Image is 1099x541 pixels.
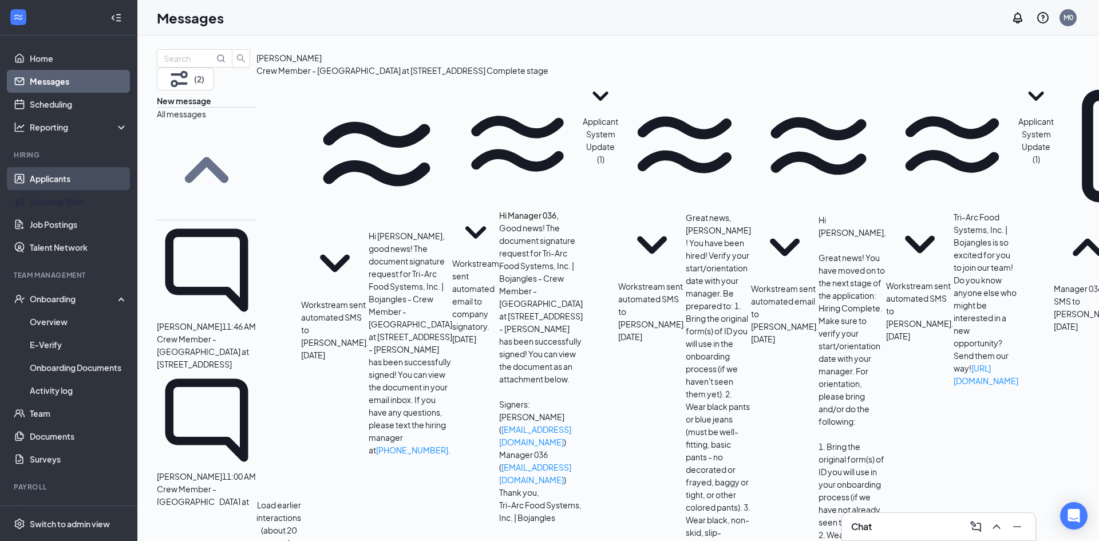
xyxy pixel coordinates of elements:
span: Workstream sent automated SMS to [PERSON_NAME]. [301,299,369,347]
div: Team Management [14,270,125,280]
span: [DATE] [1054,320,1078,333]
a: Home [30,47,128,70]
input: Search [164,52,214,65]
svg: Collapse [110,12,122,23]
div: Switch to admin view [30,518,110,530]
span: Workstream sent automated SMS to [PERSON_NAME]. [886,281,954,329]
p: Signers: [499,398,583,410]
svg: UserCheck [14,293,25,305]
a: [PHONE_NUMBER] [376,445,448,455]
button: New message [157,94,211,107]
button: Minimize [1008,518,1026,536]
a: Job Postings [30,213,128,236]
span: Applicant System Update (1) [1018,116,1054,164]
p: Good news! The document signature request for Tri-Arc Food Systems, Inc. | Bojangles - Crew Membe... [499,222,583,385]
a: Team [30,402,128,425]
p: [PERSON_NAME] ( ) [499,410,583,448]
svg: SmallChevronDown [583,78,618,115]
span: [DATE] [751,333,775,345]
svg: WorkstreamLogo [452,78,583,209]
a: Overview [30,310,128,333]
button: Filter (2) [157,68,214,90]
svg: WorkstreamLogo [618,78,751,211]
svg: Analysis [14,121,25,133]
svg: ChatInactive [157,370,256,470]
div: Onboarding [30,293,118,305]
svg: ChatInactive [157,220,256,320]
div: Hiring [14,150,125,160]
a: [URL][DOMAIN_NAME] [954,363,1018,386]
span: [DATE] [301,349,325,361]
span: Applicant System Update (1) [583,116,618,164]
svg: SmallChevronDown [1018,78,1054,115]
svg: WorkstreamLogo [886,78,1018,211]
svg: WorkstreamLogo [301,78,452,230]
svg: SmallChevronDown [751,214,819,282]
h3: Chat [851,520,872,533]
a: PayrollCrown [30,499,128,522]
p: Crew Member - [GEOGRAPHIC_DATA] at [STREET_ADDRESS] [157,483,256,520]
span: [PERSON_NAME] [157,321,222,331]
a: Applicants [30,167,128,190]
svg: QuestionInfo [1036,11,1050,25]
span: Workstream sent automated email to company signatory. [452,258,499,331]
p: 11:46 AM [222,320,256,333]
p: Hi [PERSON_NAME], [819,214,886,239]
a: Surveys [30,448,128,471]
a: Activity log [30,379,128,402]
svg: SmallChevronDown [886,211,954,279]
a: Talent Network [30,236,128,259]
span: Workstream sent automated SMS to [PERSON_NAME]. [618,281,686,329]
button: search [232,49,250,68]
a: [EMAIL_ADDRESS][DOMAIN_NAME] [499,462,571,485]
svg: Minimize [1010,520,1024,534]
div: Open Intercom Messenger [1060,502,1088,530]
svg: Settings [14,518,25,530]
span: [DATE] [886,330,910,342]
button: ChevronUp [987,518,1006,536]
span: Workstream sent automated email to [PERSON_NAME]. [751,283,819,331]
svg: SmallChevronDown [618,211,686,280]
p: Crew Member - [GEOGRAPHIC_DATA] at [STREET_ADDRESS] [157,333,256,370]
svg: WorkstreamLogo [13,11,24,23]
span: Tri-Arc Food Systems, Inc. | Bojangles is so excited for you to join our team! Do you know anyone... [954,212,1018,386]
p: Thank you, [499,486,583,499]
span: search [232,54,250,63]
svg: MagnifyingGlass [216,54,226,63]
a: Messages [30,70,128,93]
a: Documents [30,425,128,448]
svg: SmallChevronDown [301,230,369,298]
a: E-Verify [30,333,128,356]
p: Crew Member - [GEOGRAPHIC_DATA] at [STREET_ADDRESS] Complete stage [256,64,548,77]
p: Tri-Arc Food Systems, Inc. | Bojangles [499,499,583,524]
p: 1. Bring the original form(s) of ID you will use in your onboarding process (if we have not alrea... [819,440,886,528]
button: SmallChevronDownApplicant System Update (1) [1018,78,1054,165]
p: Manager 036 ( ) [499,448,583,486]
span: [DATE] [618,330,642,343]
button: SmallChevronDownApplicant System Update (1) [583,78,618,165]
div: Payroll [14,482,125,492]
svg: Filter [167,66,192,92]
div: [PERSON_NAME] [256,52,322,64]
svg: WorkstreamLogo [751,78,886,214]
a: [EMAIL_ADDRESS][DOMAIN_NAME] [499,424,571,447]
svg: SmallChevronUp [157,120,256,220]
div: M0 [1064,13,1073,22]
svg: ComposeMessage [969,520,983,534]
span: Hi [PERSON_NAME], good news! The document signature request for Tri-Arc Food Systems, Inc. | Boja... [369,231,452,455]
svg: Notifications [1011,11,1025,25]
span: [PERSON_NAME] [157,471,222,481]
p: Great news! You have moved on to the next stage of the application: Hiring Complete. Make sure to... [819,251,886,428]
svg: ChevronUp [990,520,1003,534]
svg: SmallChevronDown [452,209,499,257]
h1: Messages [157,8,224,27]
span: All messages [157,109,206,119]
a: Scheduling [30,93,128,116]
h4: Hi Manager 036, [499,209,583,222]
div: Reporting [30,121,128,133]
a: Onboarding Documents [30,356,128,379]
p: 11:00 AM [222,470,256,483]
span: [DATE] [452,333,476,345]
button: ComposeMessage [967,518,985,536]
a: Sourcing Tools [30,190,128,213]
